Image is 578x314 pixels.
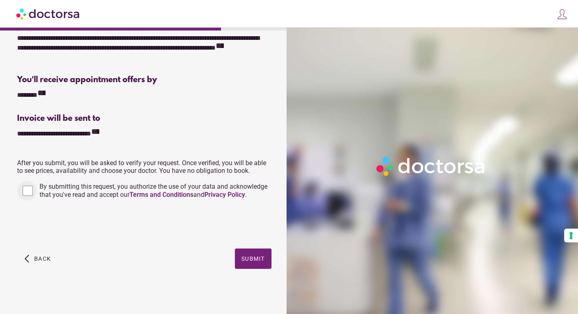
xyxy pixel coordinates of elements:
[17,114,271,123] div: Invoice will be sent to
[556,9,568,20] img: icons8-customer-100.png
[17,159,271,174] p: After you submit, you will be asked to verify your request. Once verified, you will be able to se...
[204,191,245,198] a: Privacy Policy
[564,229,578,242] button: Your consent preferences for tracking technologies
[129,191,193,198] a: Terms and Conditions
[17,75,271,85] div: You'll receive appointment offers by
[17,209,141,240] iframe: reCAPTCHA
[241,255,265,262] span: Submit
[16,4,81,23] img: Doctorsa.com
[235,249,271,269] button: Submit
[373,153,489,179] img: Logo-Doctorsa-trans-White-partial-flat.png
[39,183,267,198] span: By submitting this request, you authorize the use of your data and acknowledge that you've read a...
[21,249,54,269] button: arrow_back_ios Back
[34,255,51,262] span: Back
